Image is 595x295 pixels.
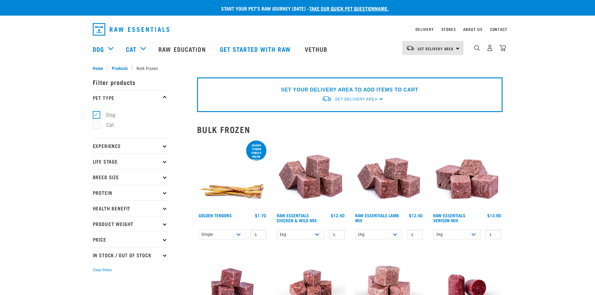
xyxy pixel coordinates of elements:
[197,139,268,210] img: 1293 Golden Tendons 01
[409,213,423,218] div: $12.40
[299,37,335,61] a: Vethub
[152,37,213,61] a: Raw Education
[322,96,332,102] img: van-moving.png
[406,45,414,51] img: van-moving.png
[487,45,493,51] img: user.png
[407,230,423,239] input: 1
[433,214,465,221] a: Raw Essentials Venison Mix
[93,44,104,54] a: Dog
[463,28,482,30] a: About Us
[112,65,128,71] span: Products
[474,45,480,51] img: home-icon-1@2x.png
[255,213,266,218] div: $1.70
[93,65,103,71] span: Home
[214,37,299,61] a: Get started with Raw
[275,139,346,210] img: Pile Of Cubed Chicken Wild Meat Mix
[441,28,456,30] a: Stores
[335,97,377,101] span: Set Delivery Area
[93,200,168,216] p: Health Benefit
[93,267,112,273] button: Clear filters
[96,121,116,129] label: Cat
[93,216,168,232] p: Product Weight
[197,125,503,134] h2: Bulk Frozen
[415,28,434,30] a: Delivery
[281,86,418,94] p: SET YOUR DELIVERY AREA TO ADD ITEMS TO CART
[93,90,168,106] p: Pet Type
[199,214,232,216] a: Golden Tendons
[93,23,169,36] img: Raw Essentials Logo
[354,139,424,210] img: ?1041 RE Lamb Mix 01
[418,47,454,50] span: Set Delivery Area
[108,65,131,71] a: Products
[93,138,168,154] p: Experience
[93,74,168,90] p: Filter products
[93,65,107,71] a: Home
[329,230,345,239] input: 1
[250,230,266,239] input: 1
[93,185,168,200] p: Protein
[490,28,508,30] a: Contact
[93,169,168,185] p: Breed Size
[309,7,389,10] a: take our quick pet questionnaire.
[331,213,345,218] div: $12.40
[432,139,503,210] img: 1113 RE Venison Mix 01
[93,232,168,247] p: Price
[485,230,501,239] input: 1
[499,45,506,51] img: home-icon@2x.png
[126,44,136,54] a: Cat
[93,247,168,263] p: In Stock / Out Of Stock
[246,140,266,165] div: Golden Tendon singles online special!
[487,213,501,218] div: $13.90
[277,214,317,221] a: Raw Essentials Chicken & Wild Mix
[88,21,508,38] nav: dropdown navigation
[93,154,168,169] p: Life Stage
[355,214,399,221] a: Raw Essentials Lamb Mix
[96,111,118,119] label: Dog
[93,65,503,71] nav: breadcrumbs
